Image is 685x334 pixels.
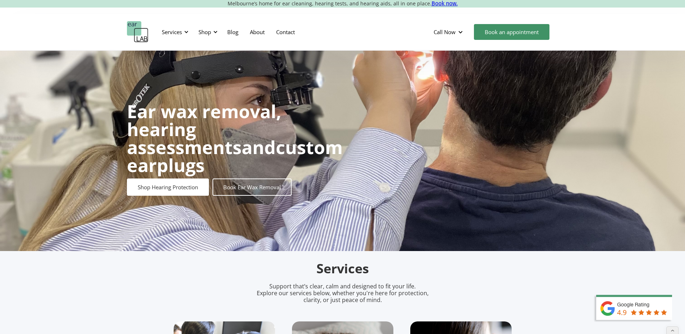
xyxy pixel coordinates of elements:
a: Contact [270,22,301,42]
p: Support that’s clear, calm and designed to fit your life. Explore our services below, whether you... [247,283,438,304]
h2: Services [174,260,512,277]
a: Shop Hearing Protection [127,178,209,196]
div: Shop [198,28,211,36]
a: About [244,22,270,42]
div: Call Now [434,28,456,36]
a: home [127,21,149,43]
div: Call Now [428,21,470,43]
div: Services [162,28,182,36]
a: Blog [222,22,244,42]
a: Book Ear Wax Removal [213,178,292,196]
strong: custom earplugs [127,135,343,177]
h1: and [127,102,343,174]
a: Book an appointment [474,24,549,40]
strong: Ear wax removal, hearing assessments [127,99,281,159]
div: Shop [194,21,220,43]
div: Services [157,21,191,43]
